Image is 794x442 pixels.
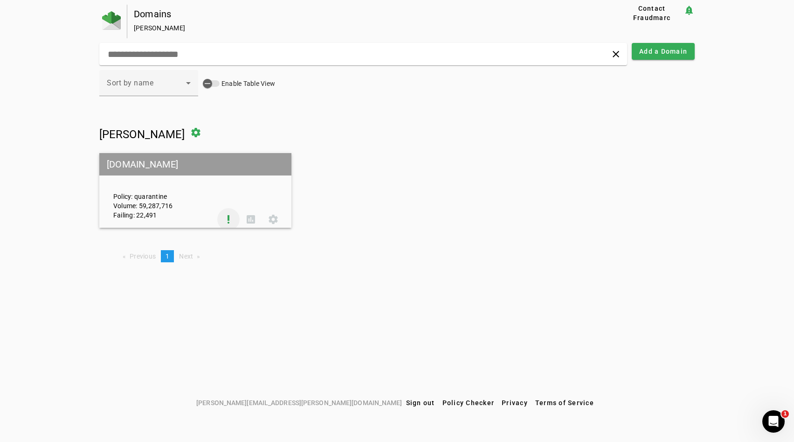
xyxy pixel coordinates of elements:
[240,208,262,231] button: DMARC Report
[402,394,439,411] button: Sign out
[134,9,590,19] div: Domains
[217,208,240,231] button: Set Up
[220,79,275,88] label: Enable Table View
[620,5,684,21] button: Contact Fraudmarc
[196,398,402,408] span: [PERSON_NAME][EMAIL_ADDRESS][PERSON_NAME][DOMAIN_NAME]
[442,399,495,407] span: Policy Checker
[502,399,528,407] span: Privacy
[99,250,695,262] nav: Pagination
[130,253,156,260] span: Previous
[99,5,695,38] app-page-header: Domains
[762,410,785,433] iframe: Intercom live chat
[632,43,695,60] button: Add a Domain
[781,410,789,418] span: 1
[134,23,590,33] div: [PERSON_NAME]
[262,208,284,231] button: Settings
[624,4,680,22] span: Contact Fraudmarc
[102,11,121,30] img: Fraudmarc Logo
[99,153,291,175] mat-grid-tile-header: [DOMAIN_NAME]
[166,253,169,260] span: 1
[532,394,598,411] button: Terms of Service
[106,161,217,220] div: Policy: quarantine Volume: 59,287,716 Failing: 22,491
[107,78,153,87] span: Sort by name
[179,253,193,260] span: Next
[684,5,695,16] mat-icon: notification_important
[498,394,532,411] button: Privacy
[99,128,185,141] span: [PERSON_NAME]
[639,47,687,56] span: Add a Domain
[406,399,435,407] span: Sign out
[439,394,498,411] button: Policy Checker
[535,399,594,407] span: Terms of Service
